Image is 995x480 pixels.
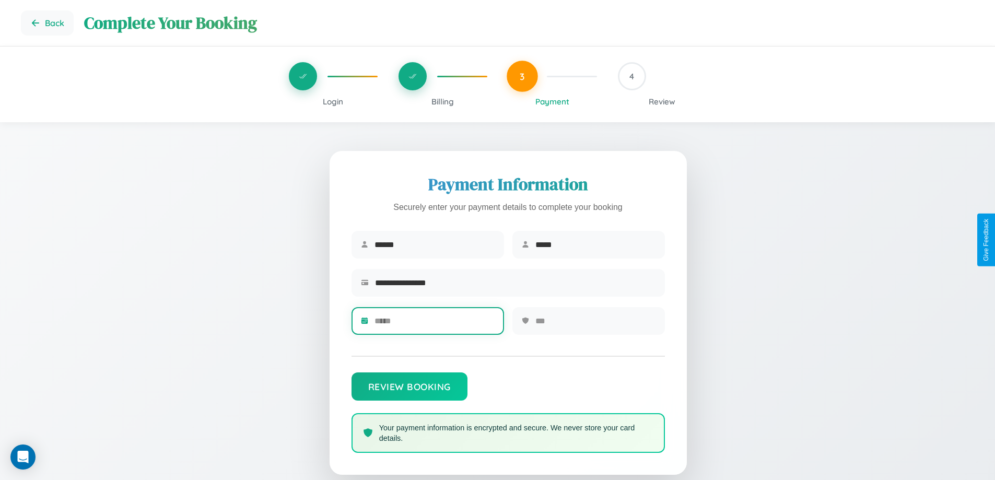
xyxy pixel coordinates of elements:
[84,11,974,34] h1: Complete Your Booking
[431,97,454,107] span: Billing
[10,444,36,470] div: Open Intercom Messenger
[352,372,467,401] button: Review Booking
[379,423,653,443] p: Your payment information is encrypted and secure. We never store your card details.
[352,200,665,215] p: Securely enter your payment details to complete your booking
[323,97,343,107] span: Login
[982,219,990,261] div: Give Feedback
[352,173,665,196] h2: Payment Information
[535,97,569,107] span: Payment
[21,10,74,36] button: Go back
[649,97,675,107] span: Review
[629,71,634,81] span: 4
[520,71,525,82] span: 3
